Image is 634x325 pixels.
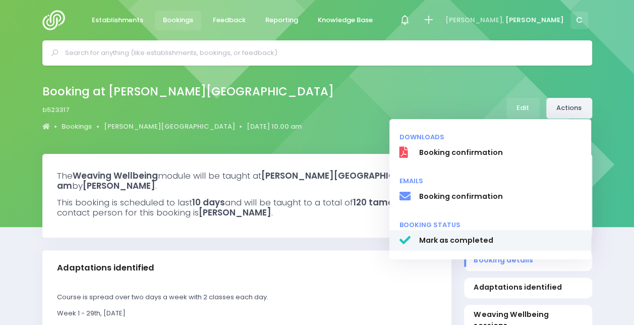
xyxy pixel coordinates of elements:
a: Reporting [257,11,307,30]
p: Week 1 - 29th, [DATE] [57,308,437,318]
span: Mark as completed [419,235,581,246]
a: [PERSON_NAME][GEOGRAPHIC_DATA] [104,122,235,132]
span: Knowledge Base [318,15,373,25]
span: Establishments [92,15,143,25]
strong: Weaving Wellbeing [73,170,158,182]
h2: Booking at [PERSON_NAME][GEOGRAPHIC_DATA] [42,85,334,98]
span: Bookings [163,15,193,25]
a: Adaptations identified [464,278,592,298]
span: Booking confirmation [419,191,581,202]
strong: 120 tamariki [353,196,407,208]
span: Booking details [474,255,582,265]
span: b523317 [42,105,70,115]
a: [DATE] 10.00 am [247,122,302,132]
span: Booking confirmation [419,147,581,158]
span: [PERSON_NAME], [445,15,504,25]
a: Bookings [155,11,202,30]
span: Adaptations identified [474,282,582,293]
input: Search for anything (like establishments, bookings, or feedback) [65,45,578,61]
a: Actions [546,98,592,119]
a: Bookings [62,122,92,132]
a: Edit [506,98,540,119]
span: C [570,12,588,29]
strong: [PERSON_NAME] [199,206,271,219]
span: Feedback [213,15,246,25]
h3: The module will be taught at on by . [57,171,578,191]
strong: [DATE] 10.00 am [57,170,496,192]
span: [PERSON_NAME] [505,15,564,25]
a: Booking confirmation [389,142,591,164]
h3: Adaptations identified [57,263,154,273]
li: Booking status [389,215,591,230]
p: Course is spread over two days a week with 2 classes each day. [57,292,437,302]
li: Emails [389,172,591,186]
a: Booking details [464,250,592,271]
a: Feedback [205,11,254,30]
strong: 10 days [192,196,225,208]
span: Reporting [265,15,298,25]
a: Establishments [84,11,152,30]
a: Booking confirmation [389,186,591,207]
li: Downloads [389,128,591,142]
a: Knowledge Base [310,11,381,30]
img: Logo [42,10,71,30]
a: Mark as completed [389,230,591,251]
h3: This booking is scheduled to last and will be taught to a total of in . The establishment's conta... [57,197,578,218]
strong: [PERSON_NAME][GEOGRAPHIC_DATA] [261,170,430,182]
strong: [PERSON_NAME] [83,180,155,192]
